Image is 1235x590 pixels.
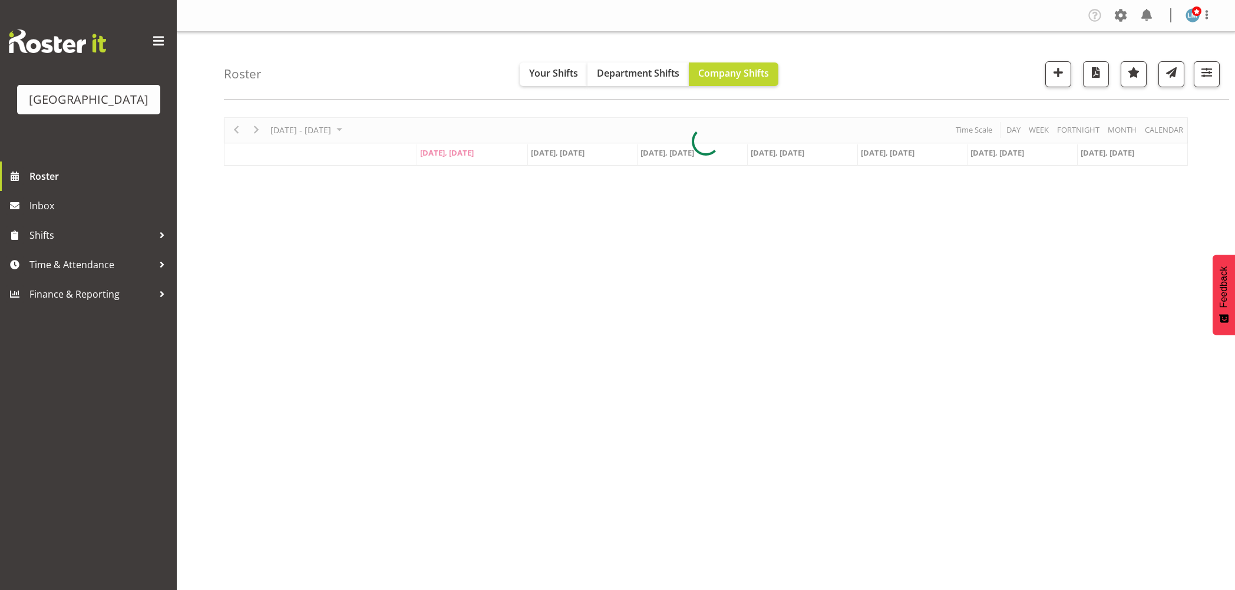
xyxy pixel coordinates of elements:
[29,256,153,273] span: Time & Attendance
[689,62,778,86] button: Company Shifts
[1194,61,1220,87] button: Filter Shifts
[698,67,769,80] span: Company Shifts
[1158,61,1184,87] button: Send a list of all shifts for the selected filtered period to all rostered employees.
[1219,266,1229,308] span: Feedback
[29,197,171,215] span: Inbox
[9,29,106,53] img: Rosterit website logo
[597,67,679,80] span: Department Shifts
[224,67,262,81] h4: Roster
[529,67,578,80] span: Your Shifts
[29,226,153,244] span: Shifts
[587,62,689,86] button: Department Shifts
[29,167,171,185] span: Roster
[1213,255,1235,335] button: Feedback - Show survey
[29,91,148,108] div: [GEOGRAPHIC_DATA]
[1186,8,1200,22] img: lesley-mckenzie127.jpg
[29,285,153,303] span: Finance & Reporting
[1121,61,1147,87] button: Highlight an important date within the roster.
[1045,61,1071,87] button: Add a new shift
[1083,61,1109,87] button: Download a PDF of the roster according to the set date range.
[520,62,587,86] button: Your Shifts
